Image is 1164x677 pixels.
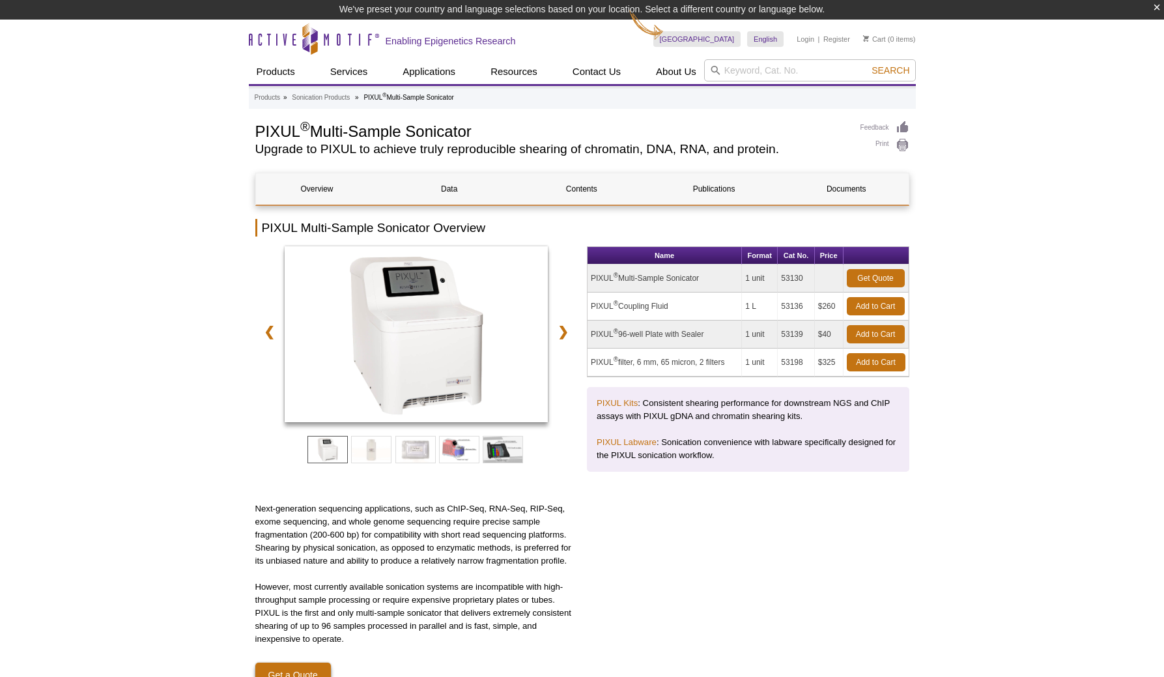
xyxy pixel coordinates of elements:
[653,31,741,47] a: [GEOGRAPHIC_DATA]
[255,219,909,237] h2: PIXUL Multi-Sample Sonicator Overview
[283,94,287,101] li: »
[363,94,453,101] li: PIXUL Multi-Sample Sonicator
[588,293,742,321] td: PIXUL Coupling Fluid
[614,328,618,335] sup: ®
[704,59,916,81] input: Keyword, Cat. No.
[863,35,869,42] img: Your Cart
[597,398,638,408] a: PIXUL Kits
[860,121,909,135] a: Feedback
[815,247,844,265] th: Price
[629,10,664,40] img: Change Here
[597,436,900,462] p: : Sonication convenience with labware specifically designed for the PIXUL sonication workflow.
[747,31,784,47] a: English
[614,356,618,363] sup: ®
[255,92,280,104] a: Products
[815,293,844,321] td: $260
[382,92,386,98] sup: ®
[300,119,310,134] sup: ®
[847,325,905,343] a: Add to Cart
[322,59,376,84] a: Services
[588,349,742,377] td: PIXUL filter, 6 mm, 65 micron, 2 filters
[778,247,814,265] th: Cat No.
[255,502,578,568] p: Next-generation sequencing applications, such as ChIP-Seq, RNA-Seq, RIP-Seq, exome sequencing, an...
[742,349,778,377] td: 1 unit
[863,31,916,47] li: (0 items)
[395,59,463,84] a: Applications
[520,173,643,205] a: Contents
[614,272,618,279] sup: ®
[872,65,909,76] span: Search
[818,31,820,47] li: |
[255,581,578,646] p: However, most currently available sonication systems are incompatible with high-throughput sample...
[778,321,814,349] td: 53139
[588,247,742,265] th: Name
[549,317,577,347] a: ❯
[565,59,629,84] a: Contact Us
[823,35,850,44] a: Register
[785,173,907,205] a: Documents
[483,59,545,84] a: Resources
[388,173,511,205] a: Data
[742,321,778,349] td: 1 unit
[355,94,359,101] li: »
[285,246,548,422] img: PIXUL Multi-Sample Sonicator
[653,173,775,205] a: Publications
[847,269,905,287] a: Get Quote
[868,65,913,76] button: Search
[249,59,303,84] a: Products
[588,321,742,349] td: PIXUL 96-well Plate with Sealer
[588,265,742,293] td: PIXUL Multi-Sample Sonicator
[292,92,350,104] a: Sonication Products
[847,353,905,371] a: Add to Cart
[386,35,516,47] h2: Enabling Epigenetics Research
[778,293,814,321] td: 53136
[742,247,778,265] th: Format
[597,397,900,423] p: : Consistent shearing performance for downstream NGS and ChIP assays with PIXUL gDNA and chromati...
[597,437,657,447] a: PIXUL Labware
[815,349,844,377] td: $325
[648,59,704,84] a: About Us
[255,121,847,140] h1: PIXUL Multi-Sample Sonicator
[255,317,283,347] a: ❮
[847,297,905,315] a: Add to Cart
[815,321,844,349] td: $40
[614,300,618,307] sup: ®
[778,349,814,377] td: 53198
[860,138,909,152] a: Print
[778,265,814,293] td: 53130
[255,143,847,155] h2: Upgrade to PIXUL to achieve truly reproducible shearing of chromatin, DNA, RNA, and protein.
[285,246,548,426] a: PIXUL Multi-Sample Sonicator
[256,173,378,205] a: Overview
[742,265,778,293] td: 1 unit
[863,35,886,44] a: Cart
[742,293,778,321] td: 1 L
[797,35,814,44] a: Login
